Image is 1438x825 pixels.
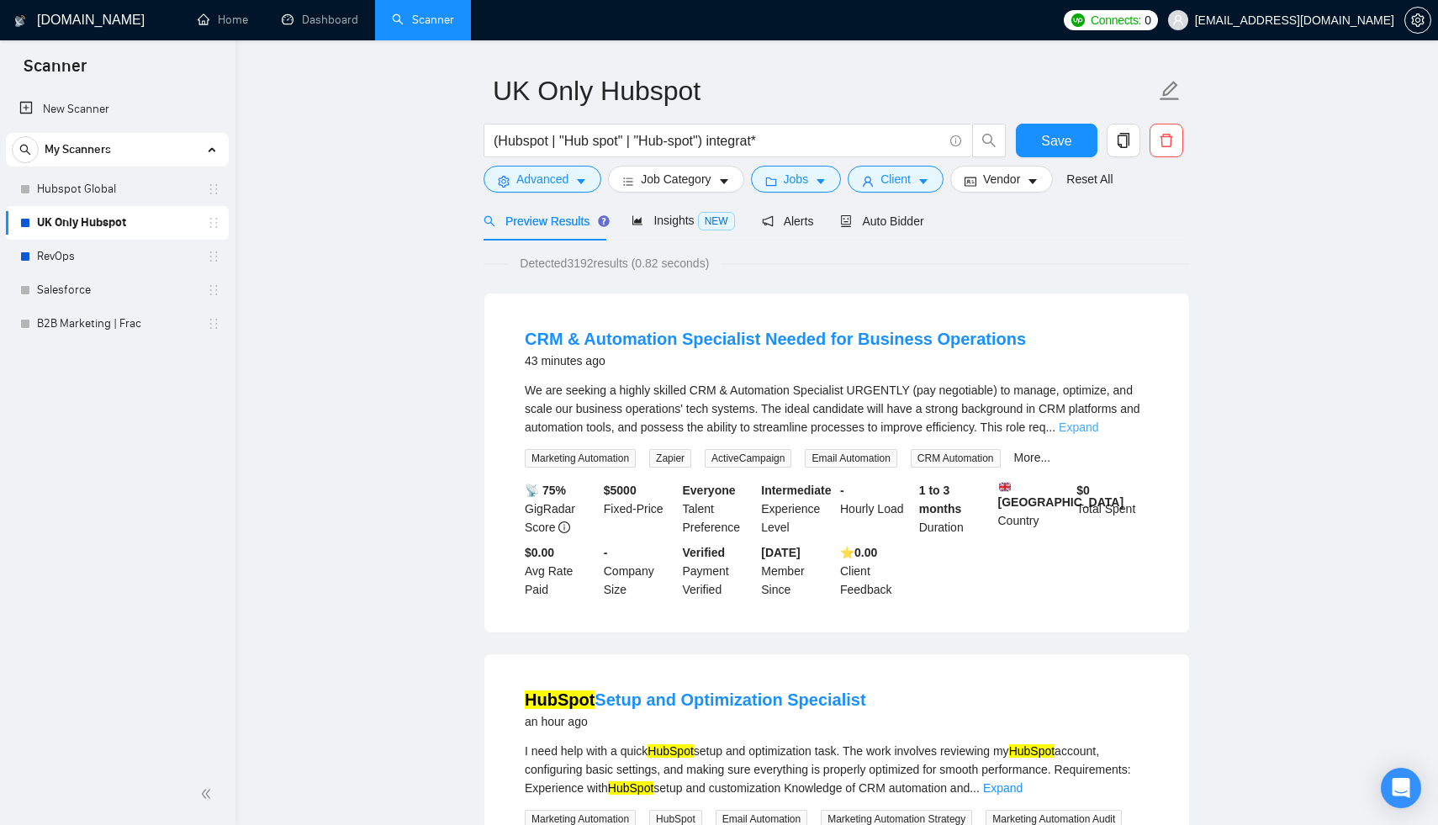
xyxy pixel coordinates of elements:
[1041,130,1071,151] span: Save
[641,170,711,188] span: Job Category
[815,175,827,188] span: caret-down
[862,175,874,188] span: user
[973,133,1005,148] span: search
[837,543,916,599] div: Client Feedback
[207,317,220,331] span: holder
[12,136,39,163] button: search
[983,170,1020,188] span: Vendor
[207,250,220,263] span: holder
[840,484,844,497] b: -
[837,481,916,537] div: Hourly Load
[919,484,962,516] b: 1 to 3 months
[525,690,595,709] mark: HubSpot
[840,215,852,227] span: robot
[705,449,791,468] span: ActiveCampaign
[1404,13,1431,27] a: setting
[972,124,1006,157] button: search
[525,690,866,709] a: HubSpotSetup and Optimization Specialist
[575,175,587,188] span: caret-down
[1150,133,1182,148] span: delete
[1066,170,1113,188] a: Reset All
[19,93,215,126] a: New Scanner
[525,449,636,468] span: Marketing Automation
[13,144,38,156] span: search
[950,166,1053,193] button: idcardVendorcaret-down
[37,240,197,273] a: RevOps
[200,785,217,802] span: double-left
[525,546,554,559] b: $0.00
[37,206,197,240] a: UK Only Hubspot
[604,546,608,559] b: -
[698,212,735,230] span: NEW
[521,481,600,537] div: GigRadar Score
[6,133,229,341] li: My Scanners
[516,170,568,188] span: Advanced
[648,744,693,758] mark: HubSpot
[207,182,220,196] span: holder
[1159,80,1181,102] span: edit
[1045,420,1055,434] span: ...
[1076,484,1090,497] b: $ 0
[762,214,814,228] span: Alerts
[493,70,1155,112] input: Scanner name...
[762,215,774,227] span: notification
[917,175,929,188] span: caret-down
[600,543,679,599] div: Company Size
[765,175,777,188] span: folder
[1073,481,1152,537] div: Total Spent
[761,546,800,559] b: [DATE]
[995,481,1074,537] div: Country
[632,214,734,227] span: Insights
[718,175,730,188] span: caret-down
[751,166,842,193] button: folderJobscaret-down
[525,381,1149,436] div: We are seeking a highly skilled CRM & Automation Specialist URGENTLY (pay negotiable) to manage, ...
[604,484,637,497] b: $ 5000
[1145,11,1151,29] span: 0
[840,546,877,559] b: ⭐️ 0.00
[784,170,809,188] span: Jobs
[999,481,1011,493] img: 🇬🇧
[983,781,1023,795] a: Expand
[1071,13,1085,27] img: upwork-logo.png
[880,170,911,188] span: Client
[525,484,566,497] b: 📡 75%
[1404,7,1431,34] button: setting
[484,214,605,228] span: Preview Results
[1108,133,1139,148] span: copy
[45,133,111,167] span: My Scanners
[525,742,1149,797] div: I need help with a quick setup and optimization task. The work involves reviewing my account, con...
[1107,124,1140,157] button: copy
[622,175,634,188] span: bars
[805,449,896,468] span: Email Automation
[848,166,944,193] button: userClientcaret-down
[525,330,1026,348] a: CRM & Automation Specialist Needed for Business Operations
[761,484,831,497] b: Intermediate
[207,216,220,230] span: holder
[525,711,866,732] div: an hour ago
[484,215,495,227] span: search
[600,481,679,537] div: Fixed-Price
[758,543,837,599] div: Member Since
[1009,744,1055,758] mark: HubSpot
[37,273,197,307] a: Salesforce
[37,307,197,341] a: B2B Marketing | Frac
[521,543,600,599] div: Avg Rate Paid
[282,13,358,27] a: dashboardDashboard
[683,546,726,559] b: Verified
[950,135,961,146] span: info-circle
[525,351,1026,371] div: 43 minutes ago
[14,8,26,34] img: logo
[392,13,454,27] a: searchScanner
[840,214,923,228] span: Auto Bidder
[649,449,691,468] span: Zapier
[6,93,229,126] li: New Scanner
[911,449,1001,468] span: CRM Automation
[758,481,837,537] div: Experience Level
[484,166,601,193] button: settingAdvancedcaret-down
[608,166,743,193] button: barsJob Categorycaret-down
[1014,451,1051,464] a: More...
[1172,14,1184,26] span: user
[558,521,570,533] span: info-circle
[1150,124,1183,157] button: delete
